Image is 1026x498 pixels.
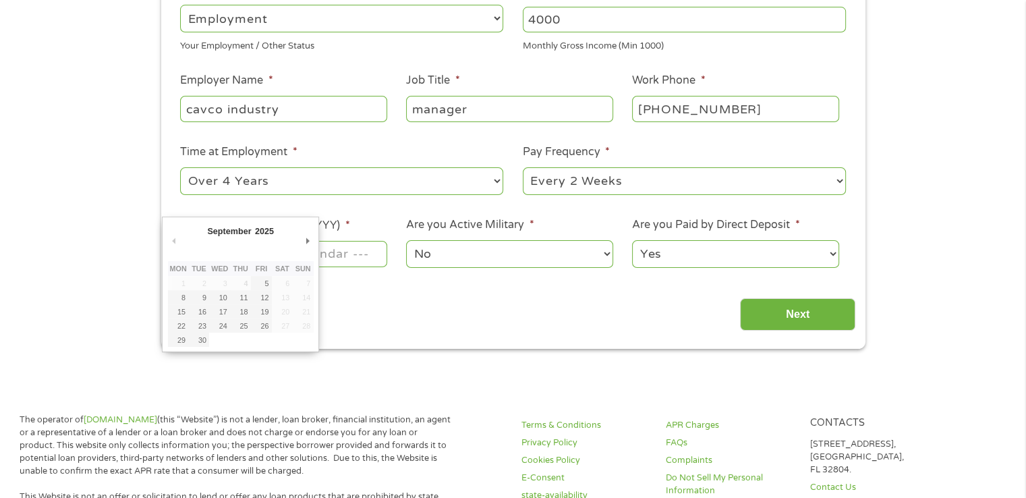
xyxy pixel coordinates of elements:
button: 25 [230,319,251,333]
a: APR Charges [666,419,794,432]
p: The operator of (this “Website”) is not a lender, loan broker, financial institution, an agent or... [20,414,453,477]
abbr: Wednesday [211,265,228,273]
div: Monthly Gross Income (Min 1000) [523,35,846,53]
a: Complaints [666,454,794,467]
input: Next [740,298,855,331]
button: 8 [168,290,189,304]
button: 26 [251,319,272,333]
label: Are you Paid by Direct Deposit [632,218,799,232]
input: (231) 754-4010 [632,96,838,121]
abbr: Tuesday [192,265,206,273]
button: 18 [230,304,251,319]
a: Terms & Conditions [521,419,650,432]
a: Contact Us [809,481,938,494]
button: Previous Month [168,232,180,250]
label: Employer Name [180,74,273,88]
button: 24 [209,319,230,333]
a: [DOMAIN_NAME] [84,414,157,425]
a: E-Consent [521,472,650,485]
button: 17 [209,304,230,319]
label: Pay Frequency [523,145,610,159]
a: Do Not Sell My Personal Information [666,472,794,497]
a: Cookies Policy [521,454,650,467]
p: [STREET_ADDRESS], [GEOGRAPHIC_DATA], FL 32804. [809,438,938,476]
div: 2025 [253,222,275,240]
abbr: Thursday [233,265,248,273]
div: September [206,222,253,240]
abbr: Monday [170,265,187,273]
abbr: Friday [256,265,267,273]
button: Next Month [302,232,314,250]
button: 23 [189,319,210,333]
a: FAQs [666,437,794,449]
button: 5 [251,276,272,290]
h4: Contacts [809,417,938,430]
button: 29 [168,333,189,347]
label: Job Title [406,74,459,88]
button: 16 [189,304,210,319]
button: 15 [168,304,189,319]
a: Privacy Policy [521,437,650,449]
button: 22 [168,319,189,333]
label: Are you Active Military [406,218,534,232]
button: 10 [209,290,230,304]
button: 9 [189,290,210,304]
button: 30 [189,333,210,347]
input: Cashier [406,96,612,121]
label: Work Phone [632,74,705,88]
abbr: Sunday [295,265,311,273]
button: 12 [251,290,272,304]
button: 11 [230,290,251,304]
button: 19 [251,304,272,319]
label: Time at Employment [180,145,297,159]
input: 1800 [523,7,846,32]
abbr: Saturday [275,265,289,273]
input: Walmart [180,96,387,121]
div: Your Employment / Other Status [180,35,503,53]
